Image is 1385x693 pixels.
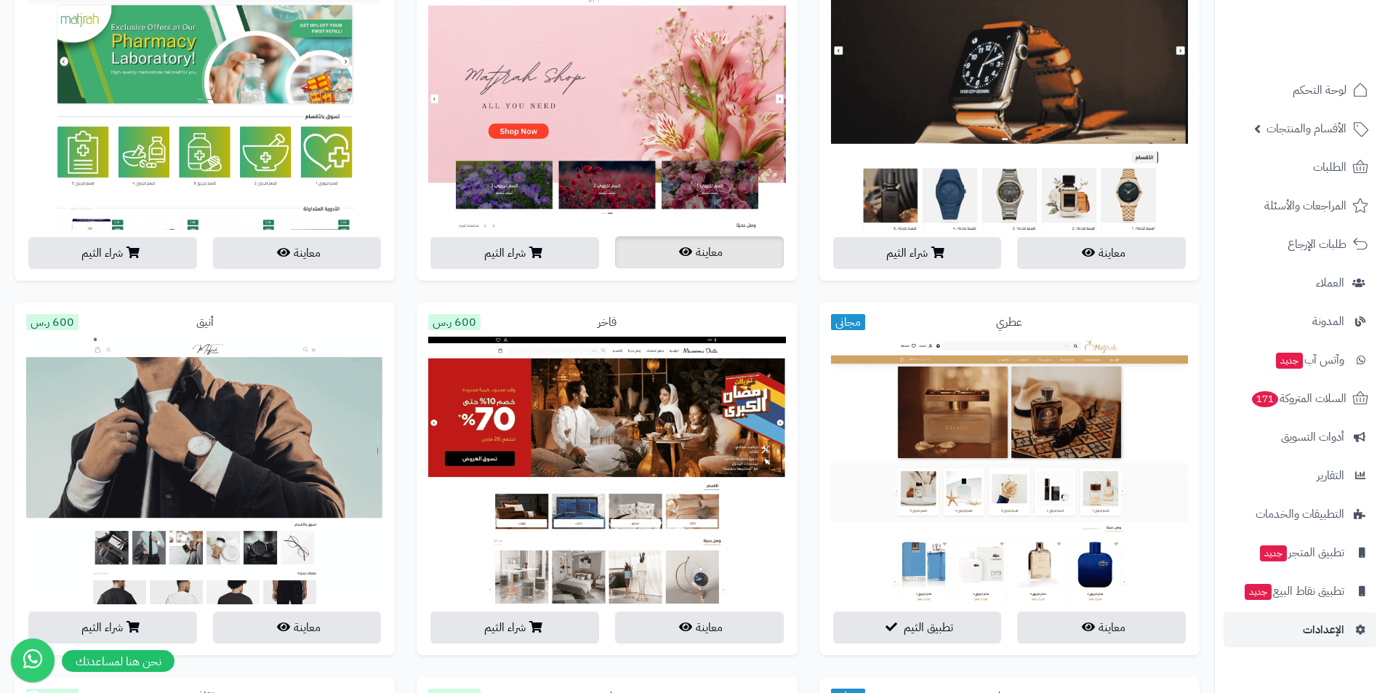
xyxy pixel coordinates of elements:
[1017,237,1186,269] button: معاينة
[26,314,79,330] span: 600 ر.س
[1286,32,1371,63] img: logo-2.png
[615,236,784,268] button: معاينة
[1224,188,1376,223] a: المراجعات والأسئلة
[615,612,784,644] button: معاينة
[1224,227,1376,262] a: طلبات الإرجاع
[1276,353,1303,369] span: جديد
[26,314,383,331] div: أنيق
[1258,542,1344,563] span: تطبيق المتجر
[1260,545,1287,561] span: جديد
[430,612,599,644] button: شراء الثيم
[1224,458,1376,493] a: التقارير
[1313,157,1346,177] span: الطلبات
[428,314,481,330] span: 600 ر.س
[1224,497,1376,532] a: التطبيقات والخدمات
[833,612,1002,644] button: تطبيق الثيم
[213,237,382,269] button: معاينة
[1317,465,1344,486] span: التقارير
[1266,119,1346,139] span: الأقسام والمنتجات
[1243,581,1344,601] span: تطبيق نقاط البيع
[1256,504,1344,524] span: التطبيقات والخدمات
[1224,343,1376,377] a: وآتس آبجديد
[1017,612,1186,644] button: معاينة
[28,237,197,269] button: شراء الثيم
[831,314,1188,331] div: عطري
[213,612,382,644] button: معاينة
[1312,311,1344,332] span: المدونة
[1224,150,1376,185] a: الطلبات
[1281,427,1344,447] span: أدوات التسويق
[1224,574,1376,609] a: تطبيق نقاط البيعجديد
[1274,350,1344,370] span: وآتس آب
[1288,234,1346,255] span: طلبات الإرجاع
[1224,535,1376,570] a: تطبيق المتجرجديد
[1224,73,1376,108] a: لوحة التحكم
[1245,584,1272,600] span: جديد
[28,612,197,644] button: شراء الثيم
[1316,273,1344,293] span: العملاء
[1264,196,1346,216] span: المراجعات والأسئلة
[1250,388,1346,409] span: السلات المتروكة
[1224,304,1376,339] a: المدونة
[1224,420,1376,454] a: أدوات التسويق
[833,237,1002,269] button: شراء الثيم
[1293,80,1346,100] span: لوحة التحكم
[904,619,953,636] span: تطبيق الثيم
[831,314,865,330] span: مجاني
[1224,612,1376,647] a: الإعدادات
[1224,381,1376,416] a: السلات المتروكة171
[1224,265,1376,300] a: العملاء
[1303,620,1344,640] span: الإعدادات
[430,237,599,269] button: شراء الثيم
[1251,391,1278,408] span: 171
[428,314,785,331] div: فاخر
